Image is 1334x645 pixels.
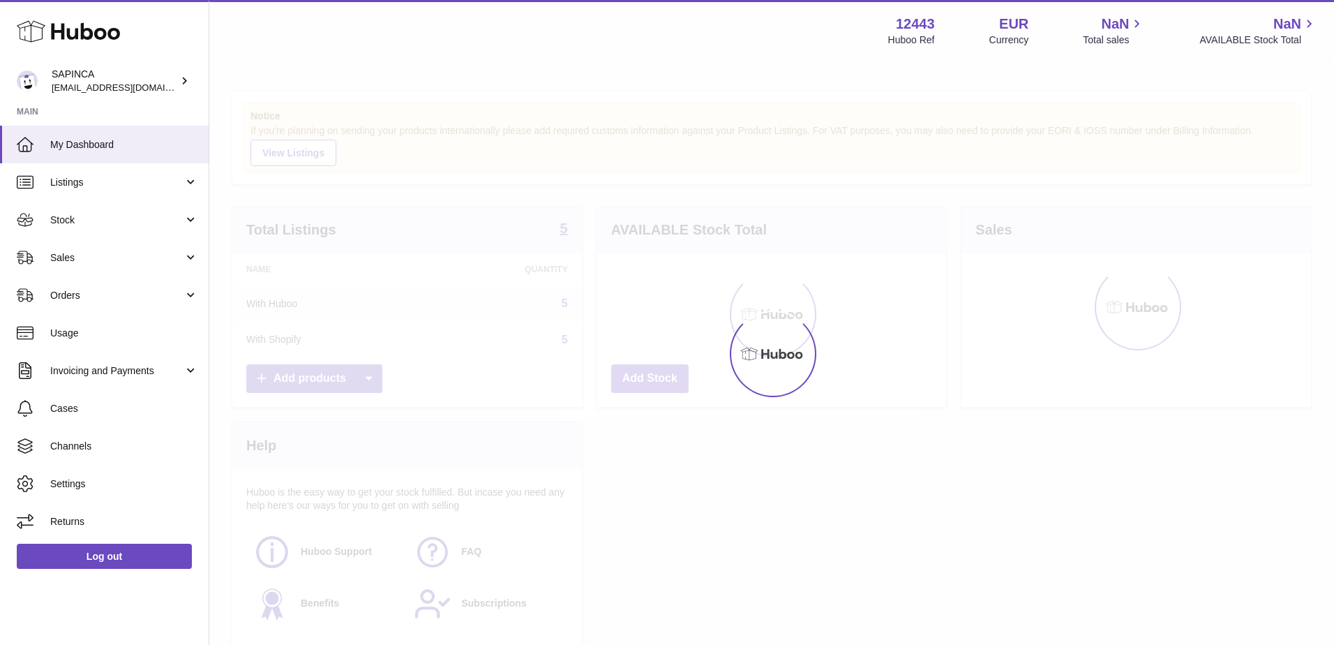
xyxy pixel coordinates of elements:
span: Settings [50,477,198,491]
span: Orders [50,289,183,302]
span: Returns [50,515,198,528]
img: internalAdmin-12443@internal.huboo.com [17,71,38,91]
div: Currency [989,34,1029,47]
strong: EUR [999,15,1028,34]
div: SAPINCA [52,68,177,94]
a: Log out [17,544,192,569]
span: Sales [50,251,183,265]
span: Channels [50,440,198,453]
span: My Dashboard [50,138,198,151]
a: NaN AVAILABLE Stock Total [1199,15,1317,47]
span: Listings [50,176,183,189]
span: Stock [50,214,183,227]
a: NaN Total sales [1083,15,1145,47]
span: Total sales [1083,34,1145,47]
div: Huboo Ref [888,34,935,47]
span: AVAILABLE Stock Total [1199,34,1317,47]
span: Cases [50,402,198,415]
span: Usage [50,327,198,340]
span: [EMAIL_ADDRESS][DOMAIN_NAME] [52,82,205,93]
span: NaN [1101,15,1129,34]
strong: 12443 [896,15,935,34]
span: NaN [1273,15,1301,34]
span: Invoicing and Payments [50,364,183,378]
